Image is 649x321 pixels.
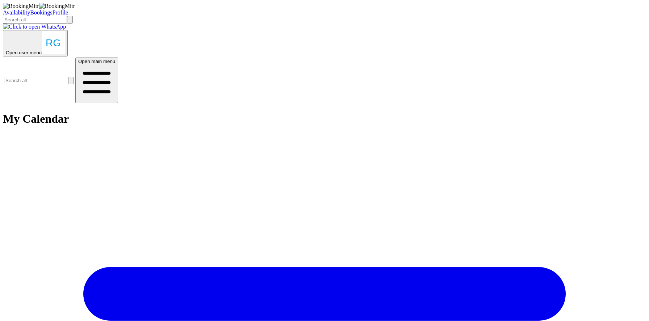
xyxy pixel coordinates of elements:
[39,3,75,9] img: BookingMitr
[75,58,118,103] button: Open main menu
[30,9,52,16] a: Bookings
[78,59,115,64] span: Open main menu
[3,24,66,30] img: Click to open WhatsApp
[53,9,68,16] a: Profile
[3,112,646,126] h1: My Calendar
[6,50,42,55] span: Open user menu
[3,9,30,16] a: Availability
[3,16,67,24] input: Search all
[4,77,68,84] input: Search all
[3,3,39,9] img: BookingMitr
[3,30,68,56] button: Open user menu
